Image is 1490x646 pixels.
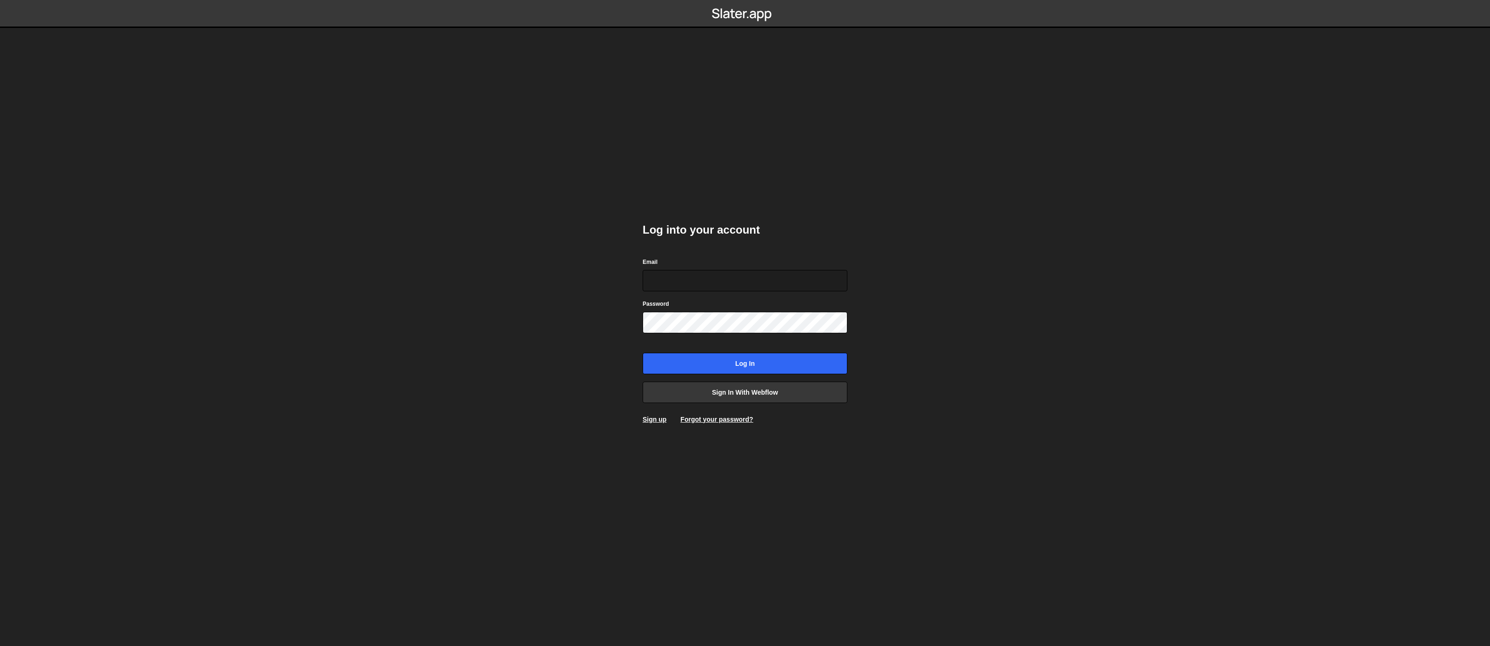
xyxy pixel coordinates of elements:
[643,353,847,374] input: Log in
[643,382,847,403] a: Sign in with Webflow
[643,416,666,423] a: Sign up
[680,416,753,423] a: Forgot your password?
[643,257,658,267] label: Email
[643,222,847,237] h2: Log into your account
[643,299,669,309] label: Password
